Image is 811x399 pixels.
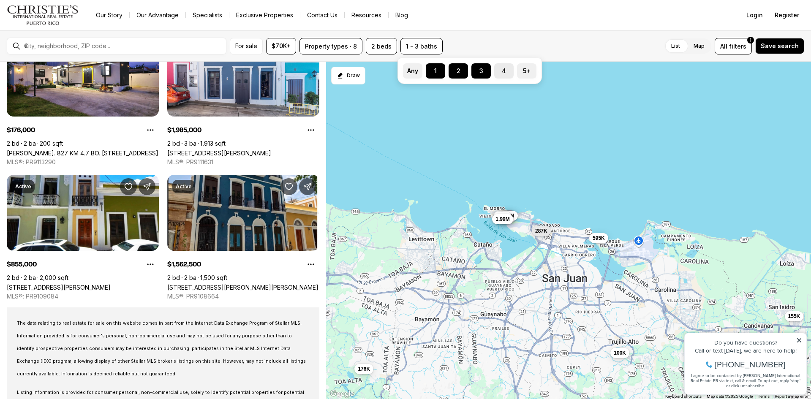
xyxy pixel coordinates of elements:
label: List [664,38,687,54]
a: 9 DEL MERCADO #2, SAN JUAN PR, 00901 [167,284,318,291]
span: 100K [614,350,626,356]
button: Property types · 8 [299,38,362,54]
div: Call or text [DATE], we are here to help! [9,27,122,33]
button: Register [770,7,804,24]
span: 1.99M [495,216,509,223]
button: Property options [302,122,319,138]
button: 176K [354,364,373,374]
button: Start drawing [331,67,365,84]
span: 1 [750,37,751,43]
label: 2 [449,63,468,79]
span: 595K [593,235,605,242]
span: The data relating to real estate for sale on this website comes in part from the Internet Data Ex... [17,320,306,377]
button: 1 - 3 baths [400,38,443,54]
span: I agree to be contacted by [PERSON_NAME] International Real Estate PR via text, call & email. To ... [11,52,120,68]
button: Save Property: 152 SOL ST [120,178,137,195]
label: Any [403,63,422,79]
span: Register [775,12,799,19]
button: Save search [755,38,804,54]
button: 100K [610,348,629,358]
span: Save search [761,43,799,49]
button: Share Property [299,178,316,195]
label: 3 [471,63,491,79]
button: 287K [532,226,551,236]
span: $70K+ [272,43,291,49]
button: 595K [589,233,608,243]
p: Active [15,183,31,190]
label: 5+ [517,63,536,79]
span: 287K [535,228,547,234]
div: Do you have questions? [9,19,122,25]
span: Login [746,12,763,19]
img: logo [7,5,79,25]
span: 1.5M [497,213,508,220]
button: 1.5M [493,212,512,222]
button: Contact Us [300,9,344,21]
a: 64 CALLE DE SAN FRANCISCO, SAN JUAN PR, 00901 [167,149,271,157]
a: Specialists [186,9,229,21]
button: 3.2M [500,211,518,221]
a: Our Advantage [130,9,185,21]
span: [PHONE_NUMBER] [35,40,105,48]
button: Property options [142,256,159,273]
button: Property options [142,122,159,138]
a: CARR. 827 KM 4.7 BO. PINAS SECTOR LA LOMA #LOT 1, TOA ALTA PR, 00953 [7,149,158,157]
button: Login [741,7,768,24]
button: Save Property: 9 DEL MERCADO #2 [280,178,297,195]
p: Active [176,183,192,190]
button: For sale [230,38,263,54]
span: All [720,42,727,51]
span: 176K [358,366,370,372]
a: Blog [389,9,415,21]
a: Exclusive Properties [229,9,300,21]
button: Allfilters1 [715,38,752,54]
label: 4 [494,63,514,79]
button: 2 beds [366,38,397,54]
span: 155K [788,313,800,320]
button: $70K+ [266,38,296,54]
a: 152 SOL ST, SAN JUAN PR, 00901 [7,284,111,291]
span: For sale [235,43,257,49]
button: 155K [785,311,804,321]
a: Resources [345,9,388,21]
label: Map [687,38,711,54]
button: 1.99M [492,214,513,224]
button: Share Property [139,178,155,195]
a: Our Story [89,9,129,21]
span: filters [729,42,746,51]
label: 1 [426,63,445,79]
button: Property options [302,256,319,273]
